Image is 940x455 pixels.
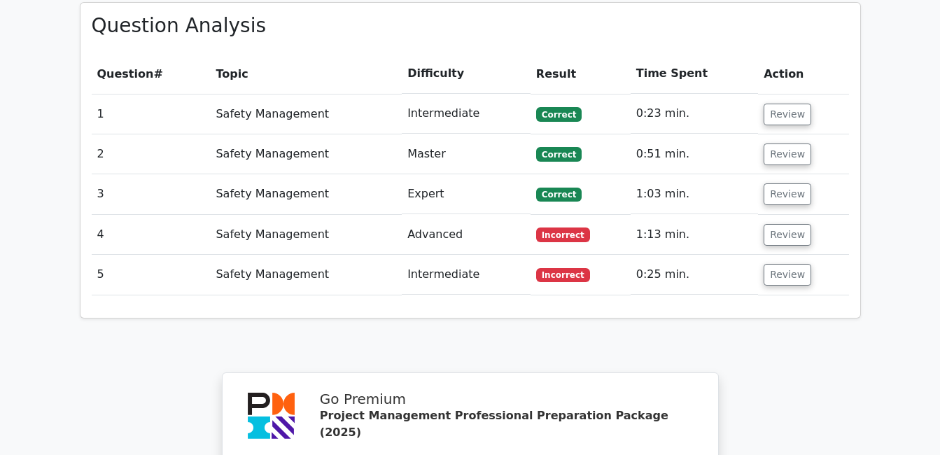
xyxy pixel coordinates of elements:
[402,215,531,255] td: Advanced
[402,54,531,94] th: Difficulty
[631,174,758,214] td: 1:03 min.
[531,54,631,94] th: Result
[536,107,582,121] span: Correct
[631,134,758,174] td: 0:51 min.
[764,104,811,125] button: Review
[631,215,758,255] td: 1:13 min.
[210,134,402,174] td: Safety Management
[631,94,758,134] td: 0:23 min.
[210,255,402,295] td: Safety Management
[536,147,582,161] span: Correct
[92,14,849,38] h3: Question Analysis
[92,54,211,94] th: #
[97,67,154,80] span: Question
[758,54,848,94] th: Action
[92,255,211,295] td: 5
[536,268,590,282] span: Incorrect
[536,188,582,202] span: Correct
[210,54,402,94] th: Topic
[210,215,402,255] td: Safety Management
[210,94,402,134] td: Safety Management
[210,174,402,214] td: Safety Management
[92,174,211,214] td: 3
[764,224,811,246] button: Review
[92,94,211,134] td: 1
[402,94,531,134] td: Intermediate
[764,183,811,205] button: Review
[402,174,531,214] td: Expert
[631,255,758,295] td: 0:25 min.
[92,215,211,255] td: 4
[92,134,211,174] td: 2
[536,227,590,241] span: Incorrect
[764,264,811,286] button: Review
[631,54,758,94] th: Time Spent
[764,143,811,165] button: Review
[402,134,531,174] td: Master
[402,255,531,295] td: Intermediate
